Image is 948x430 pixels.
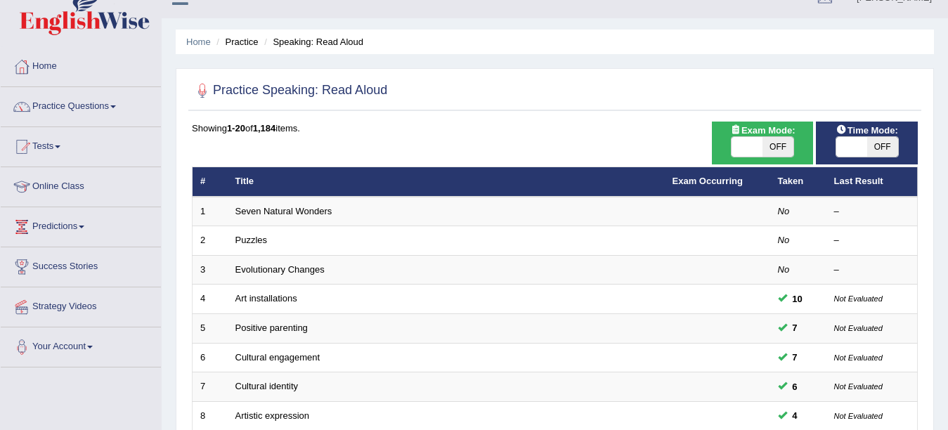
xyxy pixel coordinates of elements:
[778,206,790,216] em: No
[1,47,161,82] a: Home
[834,412,883,420] small: Not Evaluated
[1,127,161,162] a: Tests
[261,35,363,48] li: Speaking: Read Aloud
[787,350,803,365] span: You can still take this question
[193,255,228,285] td: 3
[787,408,803,423] span: You can still take this question
[1,247,161,282] a: Success Stories
[1,287,161,322] a: Strategy Videos
[834,205,910,219] div: –
[834,324,883,332] small: Not Evaluated
[1,167,161,202] a: Online Class
[213,35,258,48] li: Practice
[193,343,228,372] td: 6
[725,123,800,138] span: Exam Mode:
[192,80,387,101] h2: Practice Speaking: Read Aloud
[834,353,883,362] small: Not Evaluated
[228,167,665,197] th: Title
[235,264,325,275] a: Evolutionary Changes
[193,226,228,256] td: 2
[1,207,161,242] a: Predictions
[787,292,808,306] span: You can still take this question
[834,263,910,277] div: –
[673,176,743,186] a: Exam Occurring
[762,137,793,157] span: OFF
[193,167,228,197] th: #
[867,137,898,157] span: OFF
[253,123,276,133] b: 1,184
[778,235,790,245] em: No
[235,322,308,333] a: Positive parenting
[834,234,910,247] div: –
[712,122,814,164] div: Show exams occurring in exams
[235,410,309,421] a: Artistic expression
[787,320,803,335] span: You can still take this question
[1,87,161,122] a: Practice Questions
[1,327,161,363] a: Your Account
[193,197,228,226] td: 1
[778,264,790,275] em: No
[235,293,297,304] a: Art installations
[770,167,826,197] th: Taken
[193,372,228,402] td: 7
[834,294,883,303] small: Not Evaluated
[235,235,268,245] a: Puzzles
[193,285,228,314] td: 4
[831,123,904,138] span: Time Mode:
[826,167,918,197] th: Last Result
[235,381,299,391] a: Cultural identity
[192,122,918,135] div: Showing of items.
[227,123,245,133] b: 1-20
[193,314,228,344] td: 5
[235,352,320,363] a: Cultural engagement
[787,379,803,394] span: You can still take this question
[235,206,332,216] a: Seven Natural Wonders
[186,37,211,47] a: Home
[834,382,883,391] small: Not Evaluated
